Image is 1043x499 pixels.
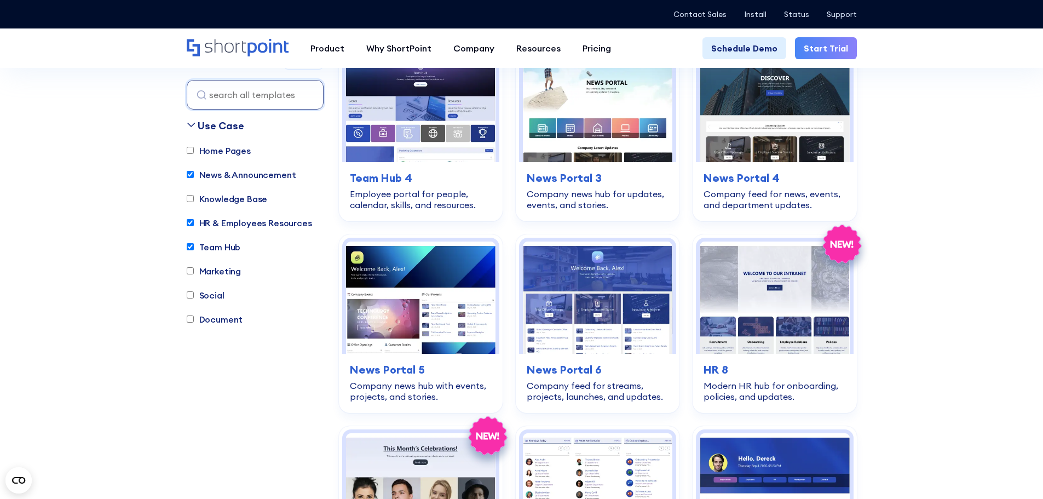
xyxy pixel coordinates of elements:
[187,196,194,203] input: Knowledge Base
[505,37,572,59] a: Resources
[453,42,494,55] div: Company
[350,188,492,210] div: Employee portal for people, calendar, skills, and resources.
[299,37,355,59] a: Product
[187,244,194,251] input: Team Hub
[187,220,194,227] input: HR & Employees Resources
[346,242,495,354] img: News Portal 5 – Intranet Company News Template: Company news hub with events, projects, and stories.
[187,292,194,299] input: Social
[187,265,241,278] label: Marketing
[187,168,296,181] label: News & Announcement
[187,316,194,323] input: Document
[702,37,786,59] a: Schedule Demo
[795,37,857,59] a: Start Trial
[704,188,845,210] div: Company feed for news, events, and department updates.
[744,10,767,19] a: Install
[527,188,669,210] div: Company news hub for updates, events, and stories.
[366,42,431,55] div: Why ShortPoint
[527,362,669,378] h3: News Portal 6
[693,234,856,413] a: HR 8 – SharePoint HR Template: Modern HR hub for onboarding, policies, and updates.HR 8Modern HR ...
[583,42,611,55] div: Pricing
[339,234,503,413] a: News Portal 5 – Intranet Company News Template: Company news hub with events, projects, and stori...
[704,170,845,186] h3: News Portal 4
[350,170,492,186] h3: Team Hub 4
[198,118,244,133] div: Use Case
[187,171,194,179] input: News & Announcement
[187,216,312,230] label: HR & Employees Resources
[516,43,679,221] a: News Portal 3 – SharePoint Newsletter Template: Company news hub for updates, events, and stories...
[704,380,845,402] div: Modern HR hub for onboarding, policies, and updates.
[187,144,251,157] label: Home Pages
[523,242,672,354] img: News Portal 6 – Sharepoint Company Feed: Company feed for streams, projects, launches, and updates.
[5,467,32,494] button: Open CMP widget
[339,43,503,221] a: Team Hub 4 – SharePoint Employee Portal Template: Employee portal for people, calendar, skills, a...
[673,10,727,19] a: Contact Sales
[350,362,492,378] h3: News Portal 5
[516,42,561,55] div: Resources
[527,170,669,186] h3: News Portal 3
[350,380,492,402] div: Company news hub with events, projects, and stories.
[187,39,289,58] a: Home
[355,37,442,59] a: Why ShortPoint
[187,313,243,326] label: Document
[187,80,324,110] input: search all templates
[516,234,679,413] a: News Portal 6 – Sharepoint Company Feed: Company feed for streams, projects, launches, and update...
[700,242,849,354] img: HR 8 – SharePoint HR Template: Modern HR hub for onboarding, policies, and updates.
[187,147,194,154] input: Home Pages
[523,50,672,162] img: News Portal 3 – SharePoint Newsletter Template: Company news hub for updates, events, and stories.
[187,268,194,275] input: Marketing
[346,50,495,162] img: Team Hub 4 – SharePoint Employee Portal Template: Employee portal for people, calendar, skills, a...
[827,10,857,19] a: Support
[572,37,622,59] a: Pricing
[187,192,268,205] label: Knowledge Base
[527,380,669,402] div: Company feed for streams, projects, launches, and updates.
[310,42,344,55] div: Product
[442,37,505,59] a: Company
[988,446,1043,499] iframe: Chat Widget
[187,289,224,302] label: Social
[704,362,845,378] h3: HR 8
[187,240,241,254] label: Team Hub
[784,10,809,19] a: Status
[693,43,856,221] a: News Portal 4 – Intranet Feed Template: Company feed for news, events, and department updates.New...
[700,50,849,162] img: News Portal 4 – Intranet Feed Template: Company feed for news, events, and department updates.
